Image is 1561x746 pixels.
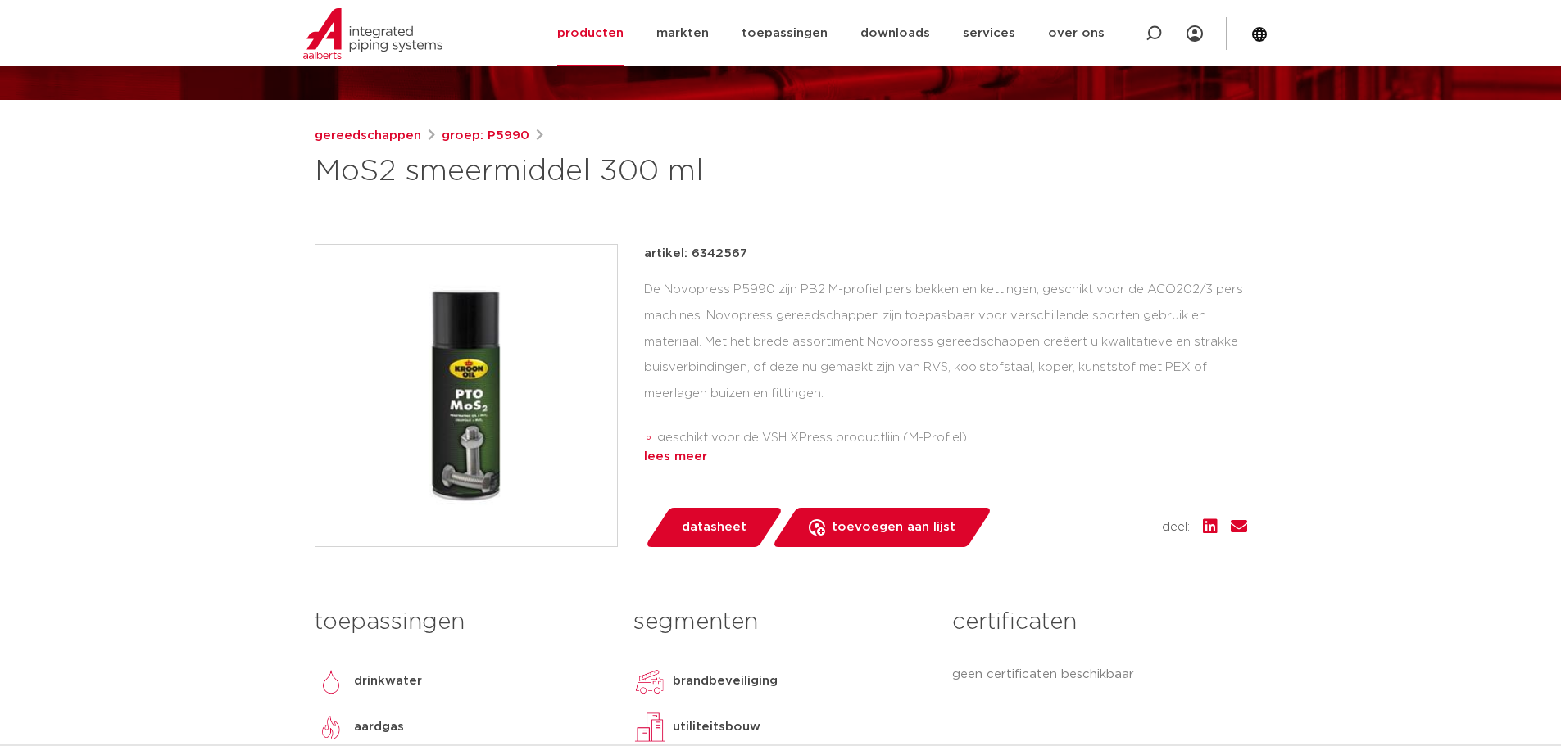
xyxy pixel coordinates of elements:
[315,711,347,744] img: aardgas
[644,277,1247,441] div: De Novopress P5990 zijn PB2 M-profiel pers bekken en kettingen, geschikt voor de ACO202/3 pers ma...
[315,126,421,146] a: gereedschappen
[315,606,609,639] h3: toepassingen
[354,717,404,737] p: aardgas
[673,671,778,691] p: brandbeveiliging
[315,152,930,192] h1: MoS2 smeermiddel 300 ml
[633,711,666,744] img: utiliteitsbouw
[644,508,783,547] a: datasheet
[644,447,1247,467] div: lees meer
[633,665,666,698] img: brandbeveiliging
[657,425,1247,451] li: geschikt voor de VSH XPress productlijn (M-Profiel)
[952,665,1246,685] p: geen certificaten beschikbaar
[354,671,422,691] p: drinkwater
[832,514,955,540] span: toevoegen aan lijst
[673,717,760,737] p: utiliteitsbouw
[315,665,347,698] img: drinkwater
[682,514,746,540] span: datasheet
[442,126,529,146] a: groep: P5990
[952,606,1246,639] h3: certificaten
[1162,518,1190,537] span: deel:
[644,244,747,264] p: artikel: 6342567
[315,245,617,546] img: Product Image for MoS2 smeermiddel 300 ml
[633,606,928,639] h3: segmenten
